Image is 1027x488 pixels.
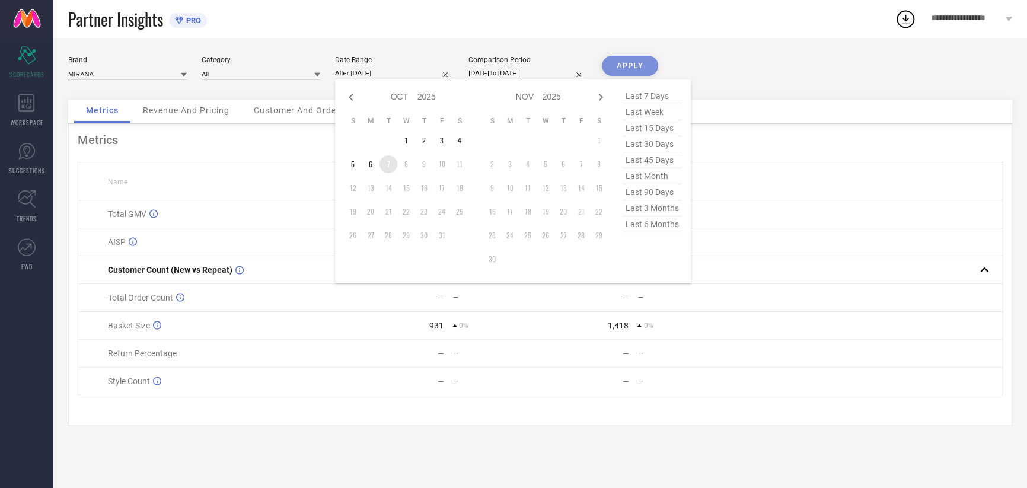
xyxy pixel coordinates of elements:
[344,90,358,104] div: Previous month
[397,227,415,244] td: Wed Oct 29 2025
[590,227,608,244] td: Sat Nov 29 2025
[17,214,37,223] span: TRENDS
[572,116,590,126] th: Friday
[895,8,916,30] div: Open download list
[637,294,724,302] div: —
[335,56,454,64] div: Date Range
[108,265,232,275] span: Customer Count (New vs Repeat)
[451,132,468,149] td: Sat Oct 04 2025
[344,203,362,221] td: Sun Oct 19 2025
[537,227,554,244] td: Wed Nov 26 2025
[9,166,45,175] span: SUGGESTIONS
[468,56,587,64] div: Comparison Period
[415,179,433,197] td: Thu Oct 16 2025
[483,250,501,268] td: Sun Nov 30 2025
[483,179,501,197] td: Sun Nov 09 2025
[397,155,415,173] td: Wed Oct 08 2025
[451,203,468,221] td: Sat Oct 25 2025
[572,179,590,197] td: Fri Nov 14 2025
[451,116,468,126] th: Saturday
[623,200,682,216] span: last 3 months
[415,132,433,149] td: Thu Oct 02 2025
[438,377,444,386] div: —
[379,116,397,126] th: Tuesday
[501,116,519,126] th: Monday
[537,179,554,197] td: Wed Nov 12 2025
[623,136,682,152] span: last 30 days
[622,349,629,358] div: —
[607,321,628,330] div: 1,418
[453,294,540,302] div: —
[68,7,163,31] span: Partner Insights
[143,106,229,115] span: Revenue And Pricing
[108,237,126,247] span: AISP
[537,155,554,173] td: Wed Nov 05 2025
[554,155,572,173] td: Thu Nov 06 2025
[623,88,682,104] span: last 7 days
[622,293,629,302] div: —
[501,203,519,221] td: Mon Nov 17 2025
[554,116,572,126] th: Thursday
[519,179,537,197] td: Tue Nov 11 2025
[438,293,444,302] div: —
[397,203,415,221] td: Wed Oct 22 2025
[362,227,379,244] td: Mon Oct 27 2025
[183,16,201,25] span: PRO
[108,349,177,358] span: Return Percentage
[397,179,415,197] td: Wed Oct 15 2025
[433,116,451,126] th: Friday
[415,155,433,173] td: Thu Oct 09 2025
[344,155,362,173] td: Sun Oct 05 2025
[537,116,554,126] th: Wednesday
[68,56,187,64] div: Brand
[379,179,397,197] td: Tue Oct 14 2025
[590,203,608,221] td: Sat Nov 22 2025
[362,116,379,126] th: Monday
[415,227,433,244] td: Thu Oct 30 2025
[537,203,554,221] td: Wed Nov 19 2025
[108,178,127,186] span: Name
[637,377,724,385] div: —
[78,133,1003,147] div: Metrics
[554,179,572,197] td: Thu Nov 13 2025
[202,56,320,64] div: Category
[572,155,590,173] td: Fri Nov 07 2025
[590,116,608,126] th: Saturday
[623,216,682,232] span: last 6 months
[362,203,379,221] td: Mon Oct 20 2025
[254,106,345,115] span: Customer And Orders
[453,349,540,358] div: —
[379,155,397,173] td: Tue Oct 07 2025
[11,118,43,127] span: WORKSPACE
[453,377,540,385] div: —
[501,227,519,244] td: Mon Nov 24 2025
[623,184,682,200] span: last 90 days
[554,227,572,244] td: Thu Nov 27 2025
[623,120,682,136] span: last 15 days
[637,349,724,358] div: —
[468,67,587,79] input: Select comparison period
[108,209,146,219] span: Total GMV
[643,321,653,330] span: 0%
[483,155,501,173] td: Sun Nov 02 2025
[108,377,150,386] span: Style Count
[9,70,44,79] span: SCORECARDS
[433,155,451,173] td: Fri Oct 10 2025
[362,179,379,197] td: Mon Oct 13 2025
[379,203,397,221] td: Tue Oct 21 2025
[415,116,433,126] th: Thursday
[483,116,501,126] th: Sunday
[344,116,362,126] th: Sunday
[501,155,519,173] td: Mon Nov 03 2025
[108,293,173,302] span: Total Order Count
[438,349,444,358] div: —
[623,168,682,184] span: last month
[344,227,362,244] td: Sun Oct 26 2025
[519,116,537,126] th: Tuesday
[108,321,150,330] span: Basket Size
[483,227,501,244] td: Sun Nov 23 2025
[590,155,608,173] td: Sat Nov 08 2025
[483,203,501,221] td: Sun Nov 16 2025
[433,227,451,244] td: Fri Oct 31 2025
[451,179,468,197] td: Sat Oct 18 2025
